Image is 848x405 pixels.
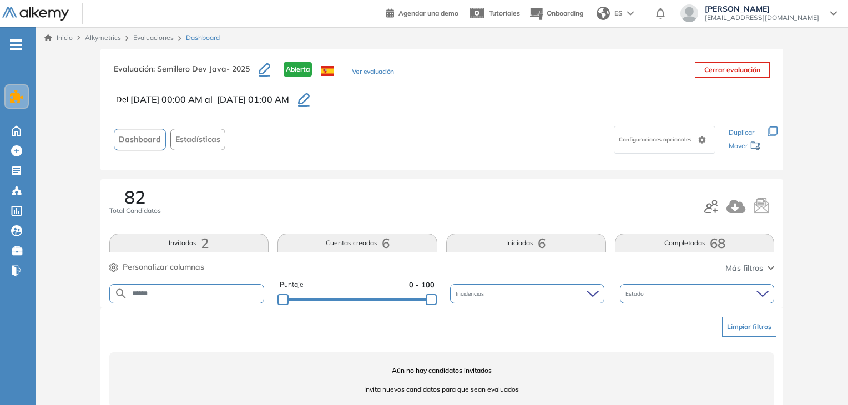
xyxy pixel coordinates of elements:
button: Más filtros [725,262,774,274]
span: Tutoriales [489,9,520,17]
div: Configuraciones opcionales [614,126,715,154]
span: Del [116,94,128,105]
button: Personalizar columnas [109,261,204,273]
span: Total Candidatos [109,206,161,216]
button: Cerrar evaluación [695,62,770,78]
span: Estadísticas [175,134,220,145]
button: Cuentas creadas6 [277,234,437,252]
span: Más filtros [725,262,763,274]
img: Logo [2,7,69,21]
span: 82 [124,188,145,206]
span: Configuraciones opcionales [619,135,694,144]
span: al [205,93,213,106]
span: [DATE] 01:00 AM [217,93,289,106]
img: SEARCH_ALT [114,287,128,301]
div: Incidencias [450,284,604,303]
button: Ver evaluación [352,67,394,78]
span: [DATE] 00:00 AM [130,93,203,106]
span: Dashboard [119,134,161,145]
button: Iniciadas6 [446,234,606,252]
i: - [10,44,22,46]
iframe: Chat Widget [793,352,848,405]
span: Invita nuevos candidatos para que sean evaluados [109,384,775,394]
button: Limpiar filtros [722,317,776,337]
button: Onboarding [529,2,583,26]
h3: Evaluación [114,62,259,85]
img: ESP [321,66,334,76]
a: Inicio [44,33,73,43]
span: Personalizar columnas [123,261,204,273]
div: Estado [620,284,774,303]
a: Evaluaciones [133,33,174,42]
span: [EMAIL_ADDRESS][DOMAIN_NAME] [705,13,819,22]
img: arrow [627,11,634,16]
span: Agendar una demo [398,9,458,17]
span: ES [614,8,623,18]
span: [PERSON_NAME] [705,4,819,13]
span: Aún no hay candidatos invitados [109,366,775,376]
span: Estado [625,290,646,298]
a: Agendar una demo [386,6,458,19]
span: Onboarding [547,9,583,17]
div: Widget de chat [793,352,848,405]
button: Estadísticas [170,129,225,150]
button: Invitados2 [109,234,269,252]
img: world [597,7,610,20]
span: 0 - 100 [409,280,435,290]
span: Puntaje [280,280,304,290]
span: Alkymetrics [85,33,121,42]
span: : Semillero Dev Java- 2025 [153,64,250,74]
span: Abierta [284,62,312,77]
div: Mover [729,136,761,157]
span: Duplicar [729,128,754,136]
span: Dashboard [186,33,220,43]
button: Dashboard [114,129,166,150]
span: Incidencias [456,290,486,298]
button: Completadas68 [615,234,775,252]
